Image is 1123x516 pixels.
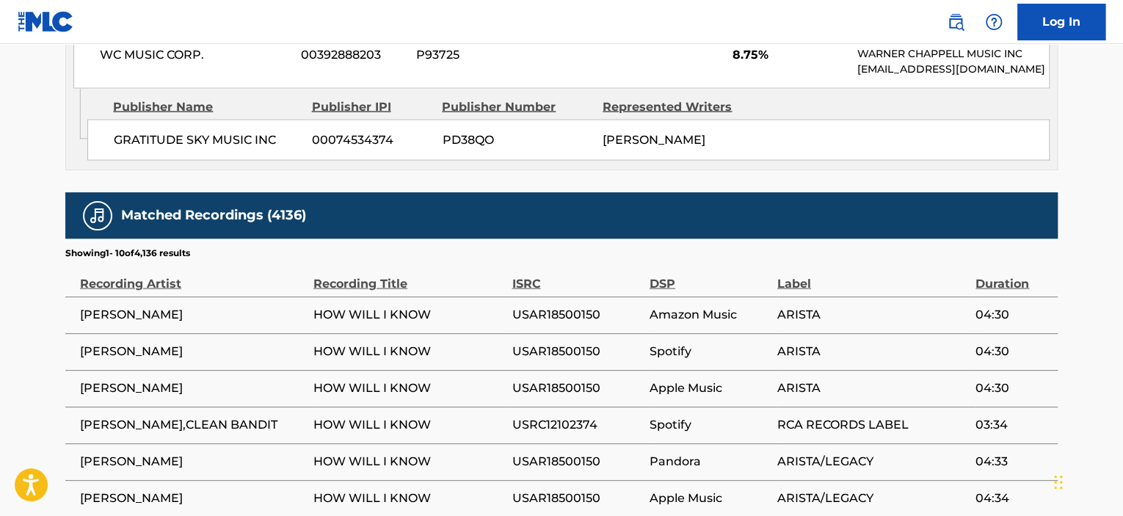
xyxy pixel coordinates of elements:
span: HOW WILL I KNOW [313,343,504,360]
span: USAR18500150 [512,490,642,507]
span: [PERSON_NAME] [603,133,705,147]
h5: Matched Recordings (4136) [121,207,306,224]
span: 04:30 [975,306,1050,324]
span: HOW WILL I KNOW [313,453,504,470]
p: Showing 1 - 10 of 4,136 results [65,247,190,260]
span: 04:30 [975,379,1050,397]
div: Drag [1054,460,1063,504]
div: Label [777,260,968,293]
span: Pandora [650,453,770,470]
span: ARISTA [777,379,968,397]
div: Publisher Name [113,98,300,116]
span: 03:34 [975,416,1050,434]
span: 04:34 [975,490,1050,507]
div: DSP [650,260,770,293]
span: [PERSON_NAME] [80,343,306,360]
span: [PERSON_NAME] [80,306,306,324]
span: [PERSON_NAME],CLEAN BANDIT [80,416,306,434]
span: GRATITUDE SKY MUSIC INC [114,131,301,149]
span: WC MUSIC CORP. [100,46,290,64]
span: HOW WILL I KNOW [313,416,504,434]
div: Represented Writers [603,98,752,116]
span: HOW WILL I KNOW [313,379,504,397]
div: Publisher Number [442,98,592,116]
span: USAR18500150 [512,379,642,397]
span: USAR18500150 [512,343,642,360]
p: [EMAIL_ADDRESS][DOMAIN_NAME] [857,62,1049,77]
span: PD38QO [442,131,592,149]
span: ARISTA [777,343,968,360]
a: Log In [1017,4,1105,40]
span: [PERSON_NAME] [80,453,306,470]
img: help [985,13,1003,31]
div: Publisher IPI [311,98,431,116]
div: Recording Artist [80,260,306,293]
div: Help [979,7,1008,37]
iframe: Chat Widget [1050,446,1123,516]
span: ARISTA/LEGACY [777,453,968,470]
div: Duration [975,260,1050,293]
span: ARISTA/LEGACY [777,490,968,507]
span: [PERSON_NAME] [80,379,306,397]
span: RCA RECORDS LABEL [777,416,968,434]
span: ARISTA [777,306,968,324]
span: Amazon Music [650,306,770,324]
span: 8.75% [733,46,846,64]
span: HOW WILL I KNOW [313,490,504,507]
span: USAR18500150 [512,306,642,324]
span: Apple Music [650,379,770,397]
img: Matched Recordings [89,207,106,225]
img: MLC Logo [18,11,74,32]
span: Spotify [650,343,770,360]
span: Spotify [650,416,770,434]
span: [PERSON_NAME] [80,490,306,507]
span: USAR18500150 [512,453,642,470]
span: 00074534374 [312,131,431,149]
span: Apple Music [650,490,770,507]
span: P93725 [416,46,559,64]
span: USRC12102374 [512,416,642,434]
span: 04:33 [975,453,1050,470]
span: 00392888203 [301,46,405,64]
div: Recording Title [313,260,504,293]
span: HOW WILL I KNOW [313,306,504,324]
div: ISRC [512,260,642,293]
img: search [947,13,964,31]
p: WARNER CHAPPELL MUSIC INC [857,46,1049,62]
a: Public Search [941,7,970,37]
span: 04:30 [975,343,1050,360]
